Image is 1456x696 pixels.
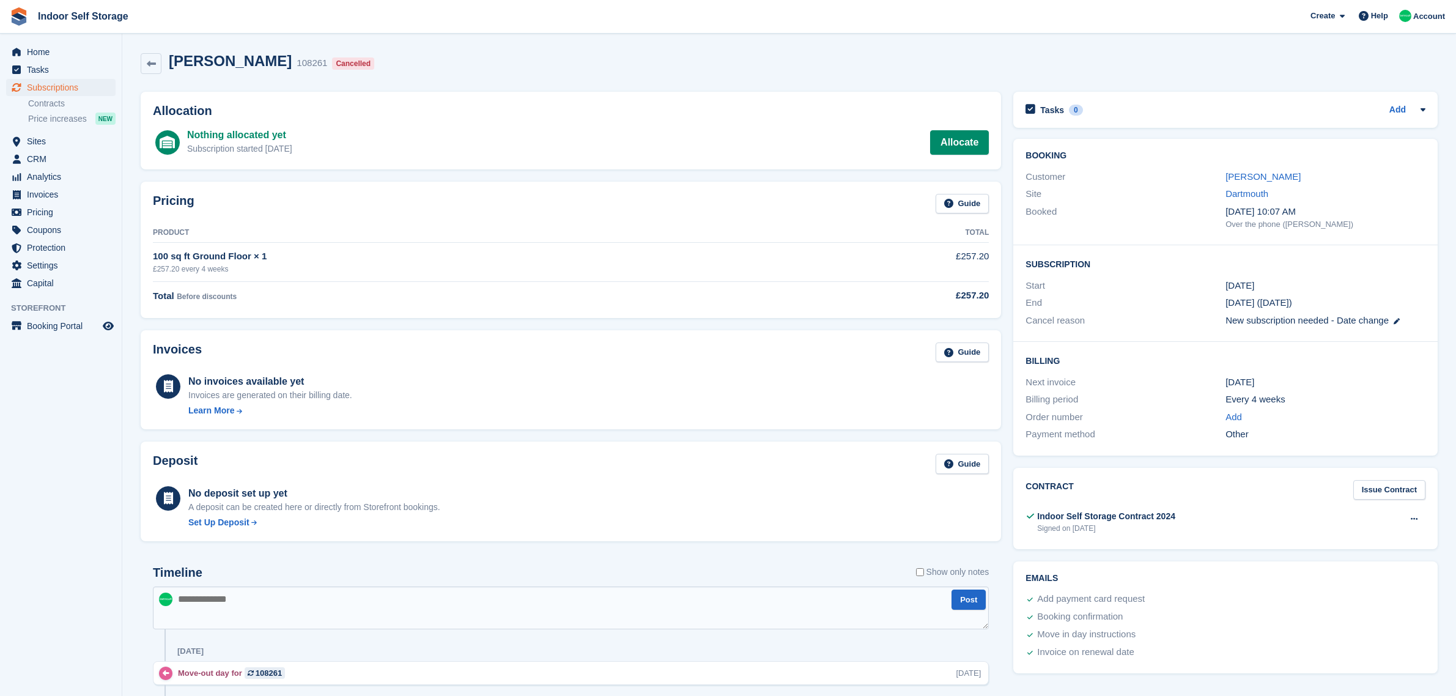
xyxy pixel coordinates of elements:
[153,223,800,243] th: Product
[1225,188,1268,199] a: Dartmouth
[28,98,116,109] a: Contracts
[256,667,282,679] div: 108261
[1413,10,1445,23] span: Account
[95,113,116,125] div: NEW
[27,275,100,292] span: Capital
[27,43,100,61] span: Home
[1025,296,1225,310] div: End
[1025,480,1074,500] h2: Contract
[1371,10,1388,22] span: Help
[6,79,116,96] a: menu
[188,516,440,529] a: Set Up Deposit
[27,133,100,150] span: Sites
[1025,205,1225,231] div: Booked
[1225,218,1425,231] div: Over the phone ([PERSON_NAME])
[6,133,116,150] a: menu
[936,454,989,474] a: Guide
[1025,393,1225,407] div: Billing period
[1225,376,1425,390] div: [DATE]
[930,130,989,155] a: Allocate
[188,389,352,402] div: Invoices are generated on their billing date.
[1225,205,1425,219] div: [DATE] 10:07 AM
[187,128,292,143] div: Nothing allocated yet
[1025,187,1225,201] div: Site
[6,43,116,61] a: menu
[159,593,172,606] img: Helen Nicholls
[1037,523,1175,534] div: Signed on [DATE]
[27,168,100,185] span: Analytics
[153,250,800,264] div: 100 sq ft Ground Floor × 1
[153,194,194,214] h2: Pricing
[153,342,202,363] h2: Invoices
[1025,151,1425,161] h2: Booking
[332,57,374,70] div: Cancelled
[10,7,28,26] img: stora-icon-8386f47178a22dfd0bd8f6a31ec36ba5ce8667c1dd55bd0f319d3a0aa187defe.svg
[1037,628,1136,642] div: Move in day instructions
[1310,10,1335,22] span: Create
[6,317,116,335] a: menu
[33,6,133,26] a: Indoor Self Storage
[1025,410,1225,424] div: Order number
[188,486,440,501] div: No deposit set up yet
[956,667,981,679] div: [DATE]
[101,319,116,333] a: Preview store
[27,317,100,335] span: Booking Portal
[1025,354,1425,366] h2: Billing
[1025,314,1225,328] div: Cancel reason
[916,566,924,579] input: Show only notes
[27,257,100,274] span: Settings
[1037,610,1123,624] div: Booking confirmation
[1040,105,1064,116] h2: Tasks
[1037,510,1175,523] div: Indoor Self Storage Contract 2024
[936,194,989,214] a: Guide
[27,204,100,221] span: Pricing
[1025,170,1225,184] div: Customer
[27,61,100,78] span: Tasks
[1225,315,1389,325] span: New subscription needed - Date change
[178,667,291,679] div: Move-out day for
[11,302,122,314] span: Storefront
[1037,592,1145,607] div: Add payment card request
[153,264,800,275] div: £257.20 every 4 weeks
[153,291,174,301] span: Total
[6,275,116,292] a: menu
[1225,297,1292,308] span: [DATE] ([DATE])
[177,292,237,301] span: Before discounts
[1225,393,1425,407] div: Every 4 weeks
[188,501,440,514] p: A deposit can be created here or directly from Storefront bookings.
[936,342,989,363] a: Guide
[6,168,116,185] a: menu
[6,221,116,239] a: menu
[6,239,116,256] a: menu
[153,454,198,474] h2: Deposit
[6,150,116,168] a: menu
[169,53,292,69] h2: [PERSON_NAME]
[6,61,116,78] a: menu
[188,374,352,389] div: No invoices available yet
[800,243,989,281] td: £257.20
[1389,103,1406,117] a: Add
[27,239,100,256] span: Protection
[1399,10,1411,22] img: Helen Nicholls
[153,104,989,118] h2: Allocation
[1025,376,1225,390] div: Next invoice
[1025,257,1425,270] h2: Subscription
[297,56,327,70] div: 108261
[1225,428,1425,442] div: Other
[27,150,100,168] span: CRM
[188,404,234,417] div: Learn More
[1025,574,1425,583] h2: Emails
[800,289,989,303] div: £257.20
[1225,279,1254,293] time: 2025-09-26 00:00:00 UTC
[6,257,116,274] a: menu
[800,223,989,243] th: Total
[177,646,204,656] div: [DATE]
[27,186,100,203] span: Invoices
[1069,105,1083,116] div: 0
[188,404,352,417] a: Learn More
[916,566,989,579] label: Show only notes
[1225,410,1242,424] a: Add
[1037,645,1134,660] div: Invoice on renewal date
[1225,171,1301,182] a: [PERSON_NAME]
[28,112,116,125] a: Price increases NEW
